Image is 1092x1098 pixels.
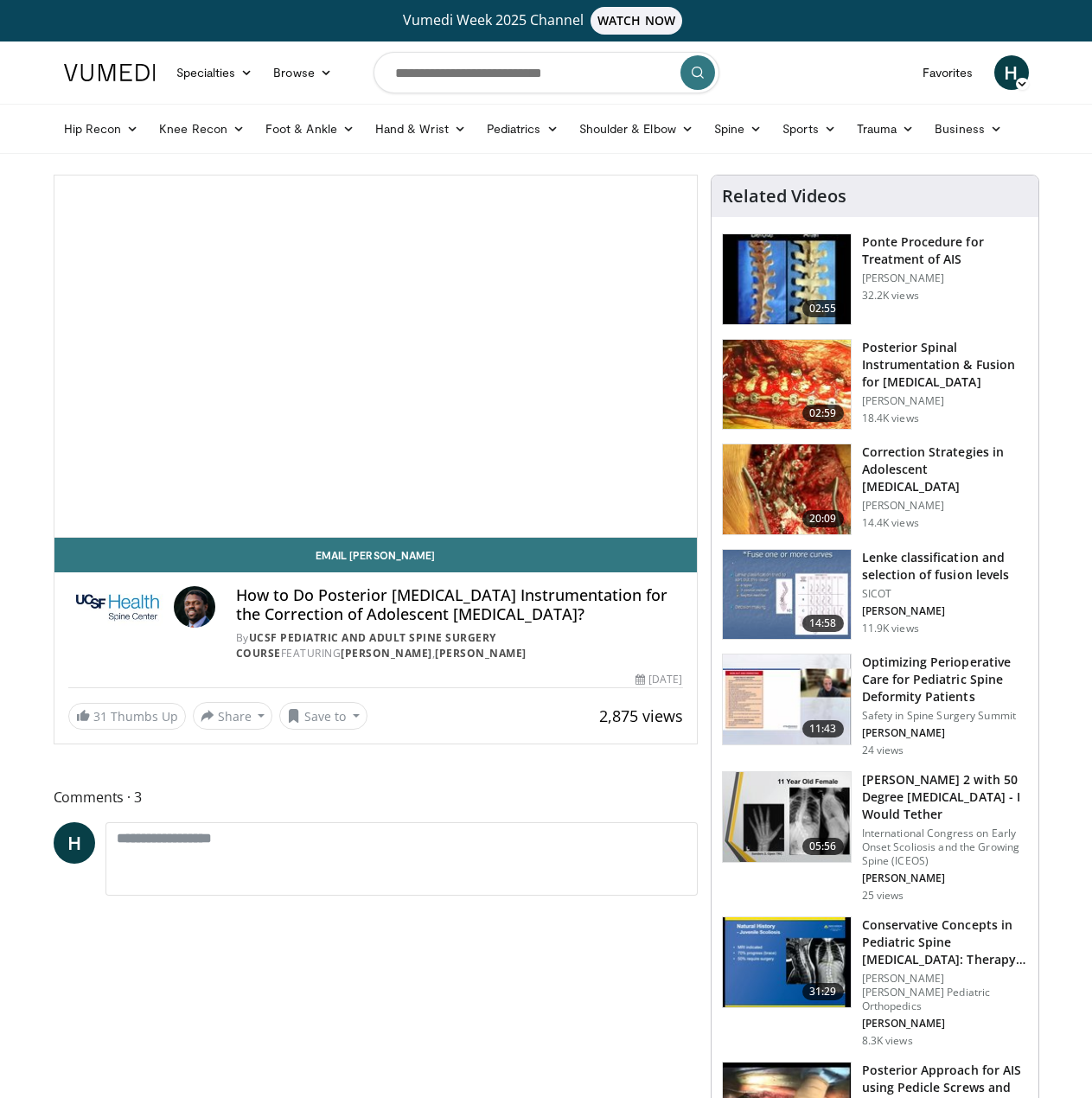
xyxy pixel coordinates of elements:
[862,499,1028,513] p: [PERSON_NAME]
[54,786,698,808] span: Comments 3
[236,586,683,623] h4: How to Do Posterior [MEDICAL_DATA] Instrumentation for the Correction of Adolescent [MEDICAL_DATA]?
[862,233,1028,268] h3: Ponte Procedure for Treatment of AIS
[723,340,851,430] img: 1748410_3.png.150x105_q85_crop-smart_upscale.jpg
[862,587,1028,601] p: SICOT
[862,744,904,757] p: 24 views
[862,271,1028,285] p: [PERSON_NAME]
[862,871,1028,885] p: [PERSON_NAME]
[722,339,1028,431] a: 02:59 Posterior Spinal Instrumentation & Fusion for [MEDICAL_DATA] [PERSON_NAME] 18.4K views
[862,972,1028,1013] p: [PERSON_NAME] [PERSON_NAME] Pediatric Orthopedics
[723,444,851,534] img: newton_ais_1.png.150x105_q85_crop-smart_upscale.jpg
[862,709,1028,723] p: Safety in Spine Surgery Summit
[723,234,851,324] img: Ponte_Procedure_for_Scoliosis_100000344_3.jpg.150x105_q85_crop-smart_upscale.jpg
[64,64,156,81] img: VuMedi Logo
[279,702,367,730] button: Save to
[802,838,844,855] span: 05:56
[722,233,1028,325] a: 02:55 Ponte Procedure for Treatment of AIS [PERSON_NAME] 32.2K views
[54,176,697,538] video-js: Video Player
[802,300,844,317] span: 02:55
[802,405,844,422] span: 02:59
[149,112,255,146] a: Knee Recon
[802,510,844,527] span: 20:09
[374,52,719,93] input: Search topics, interventions
[924,112,1012,146] a: Business
[802,615,844,632] span: 14:58
[862,916,1028,968] h3: Conservative Concepts in Pediatric Spine [MEDICAL_DATA]: Therapy, Brace o…
[236,630,496,661] a: UCSF Pediatric and Adult Spine Surgery Course
[862,622,919,635] p: 11.9K views
[722,186,846,207] h4: Related Videos
[722,549,1028,641] a: 14:58 Lenke classification and selection of fusion levels SICOT [PERSON_NAME] 11.9K views
[722,771,1028,903] a: 05:56 [PERSON_NAME] 2 with 50 Degree [MEDICAL_DATA] - I Would Tether International Congress on Ea...
[862,827,1028,868] p: International Congress on Early Onset Scoliosis and the Growing Spine (ICEOS)
[862,339,1028,391] h3: Posterior Spinal Instrumentation & Fusion for [MEDICAL_DATA]
[862,549,1028,584] h3: Lenke classification and selection of fusion levels
[723,550,851,640] img: 297964_0000_1.png.150x105_q85_crop-smart_upscale.jpg
[862,1034,913,1048] p: 8.3K views
[723,654,851,744] img: 557bc190-4981-4553-806a-e103f1e7d078.150x105_q85_crop-smart_upscale.jpg
[236,630,683,661] div: By FEATURING ,
[635,672,682,687] div: [DATE]
[862,444,1028,495] h3: Correction Strategies in Adolescent [MEDICAL_DATA]
[802,983,844,1000] span: 31:29
[862,726,1028,740] p: [PERSON_NAME]
[722,444,1028,535] a: 20:09 Correction Strategies in Adolescent [MEDICAL_DATA] [PERSON_NAME] 14.4K views
[599,705,683,726] span: 2,875 views
[263,55,342,90] a: Browse
[723,917,851,1007] img: f88ede7f-1e63-47fb-a07f-1bc65a26cc0a.150x105_q85_crop-smart_upscale.jpg
[54,112,150,146] a: Hip Recon
[67,7,1026,35] a: Vumedi Week 2025 ChannelWATCH NOW
[193,702,273,730] button: Share
[722,916,1028,1048] a: 31:29 Conservative Concepts in Pediatric Spine [MEDICAL_DATA]: Therapy, Brace o… [PERSON_NAME] [P...
[862,516,919,530] p: 14.4K views
[341,646,432,661] a: [PERSON_NAME]
[68,703,186,730] a: 31 Thumbs Up
[723,772,851,862] img: 105d69d0-7e12-42c6-8057-14f274709147.150x105_q85_crop-smart_upscale.jpg
[435,646,527,661] a: [PERSON_NAME]
[54,538,697,572] a: Email [PERSON_NAME]
[68,586,167,628] img: UCSF Pediatric and Adult Spine Surgery Course
[862,604,1028,618] p: [PERSON_NAME]
[862,289,919,303] p: 32.2K views
[862,654,1028,705] h3: Optimizing Perioperative Care for Pediatric Spine Deformity Patients
[862,889,904,903] p: 25 views
[476,112,569,146] a: Pediatrics
[772,112,846,146] a: Sports
[569,112,704,146] a: Shoulder & Elbow
[722,654,1028,757] a: 11:43 Optimizing Perioperative Care for Pediatric Spine Deformity Patients Safety in Spine Surger...
[862,1017,1028,1031] p: [PERSON_NAME]
[802,720,844,737] span: 11:43
[846,112,925,146] a: Trauma
[166,55,264,90] a: Specialties
[54,822,95,864] a: H
[255,112,365,146] a: Foot & Ankle
[862,412,919,425] p: 18.4K views
[93,708,107,725] span: 31
[174,586,215,628] img: Avatar
[912,55,984,90] a: Favorites
[862,771,1028,823] h3: [PERSON_NAME] 2 with 50 Degree [MEDICAL_DATA] - I Would Tether
[591,7,682,35] span: WATCH NOW
[365,112,476,146] a: Hand & Wrist
[994,55,1029,90] a: H
[862,394,1028,408] p: [PERSON_NAME]
[704,112,772,146] a: Spine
